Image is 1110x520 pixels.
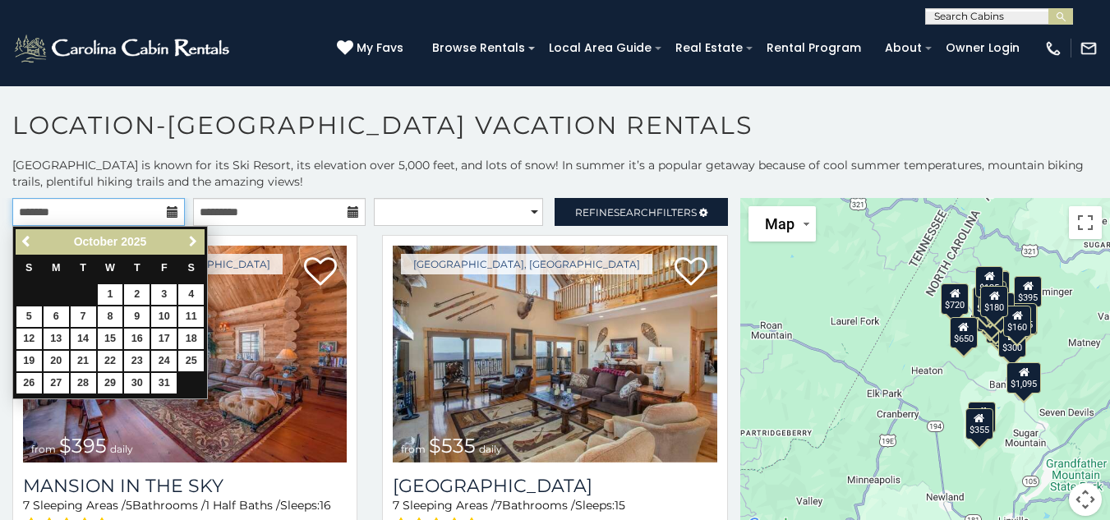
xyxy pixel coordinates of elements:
span: 2025 [121,235,146,248]
span: $395 [59,434,107,458]
span: 7 [23,498,30,513]
a: 26 [16,373,42,393]
span: Sunday [25,262,32,274]
div: $430 [1010,303,1038,334]
div: $225 [968,402,996,433]
span: 5 [126,498,132,513]
a: 29 [98,373,123,393]
button: Map camera controls [1069,483,1102,516]
span: Refine Filters [575,206,697,219]
a: 25 [178,351,204,371]
a: 24 [151,351,177,371]
div: $355 [965,407,993,439]
a: 11 [178,306,204,327]
div: $425 [972,288,1000,319]
a: RefineSearchFilters [555,198,727,226]
a: 28 [71,373,96,393]
a: [GEOGRAPHIC_DATA], [GEOGRAPHIC_DATA] [401,254,652,274]
a: Owner Login [937,35,1028,61]
span: Map [765,215,795,232]
a: Local Area Guide [541,35,660,61]
span: $535 [429,434,476,458]
span: Search [614,206,656,219]
span: 1 Half Baths / [205,498,280,513]
a: 3 [151,284,177,305]
img: phone-regular-white.png [1044,39,1062,58]
a: 9 [124,306,150,327]
span: Previous [21,235,34,248]
a: Next [182,232,203,252]
span: daily [110,443,133,455]
a: 1 [98,284,123,305]
div: $720 [941,283,969,314]
a: 18 [178,329,204,349]
a: My Favs [337,39,408,58]
a: 21 [71,351,96,371]
div: $300 [997,326,1025,357]
a: 6 [44,306,69,327]
span: Monday [52,262,61,274]
a: Real Estate [667,35,751,61]
a: 30 [124,373,150,393]
a: Browse Rentals [424,35,533,61]
a: 23 [124,351,150,371]
span: 15 [615,498,625,513]
span: Saturday [188,262,195,274]
span: from [31,443,56,455]
a: Rental Program [758,35,869,61]
span: Next [187,235,200,248]
a: 15 [98,329,123,349]
div: $125 [975,265,1003,297]
span: 7 [495,498,502,513]
a: 7 [71,306,96,327]
a: 12 [16,329,42,349]
a: 19 [16,351,42,371]
a: 17 [151,329,177,349]
span: daily [479,443,502,455]
div: $265 [981,271,1009,302]
div: $300 [978,299,1006,330]
a: Mansion In The Sky [23,475,347,497]
span: from [401,443,426,455]
div: $395 [1014,276,1042,307]
a: 31 [151,373,177,393]
span: Wednesday [105,262,115,274]
div: $1,095 [1006,362,1041,393]
a: [GEOGRAPHIC_DATA] [393,475,716,497]
div: $180 [980,285,1008,316]
div: $160 [1003,306,1031,337]
div: $545 [982,303,1010,334]
div: $435 [1009,303,1037,334]
span: Friday [161,262,168,274]
div: $270 [987,292,1015,324]
a: Add to favorites [304,255,337,290]
span: Thursday [134,262,140,274]
a: 27 [44,373,69,393]
span: My Favs [357,39,403,57]
a: Southern Star Lodge from $535 daily [393,246,716,462]
a: Previous [17,232,38,252]
span: October [74,235,118,248]
h3: Southern Star Lodge [393,475,716,497]
div: $650 [950,317,978,348]
a: About [877,35,930,61]
img: mail-regular-white.png [1080,39,1098,58]
span: 16 [320,498,331,513]
a: 14 [71,329,96,349]
img: White-1-2.png [12,32,234,65]
button: Toggle fullscreen view [1069,206,1102,239]
button: Change map style [748,206,816,242]
a: 10 [151,306,177,327]
a: 4 [178,284,204,305]
a: 2 [124,284,150,305]
a: 5 [16,306,42,327]
span: 7 [393,498,399,513]
span: Tuesday [80,262,86,274]
a: Add to favorites [675,255,707,290]
a: 20 [44,351,69,371]
a: 8 [98,306,123,327]
a: 13 [44,329,69,349]
div: $425 [973,286,1001,317]
a: 22 [98,351,123,371]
